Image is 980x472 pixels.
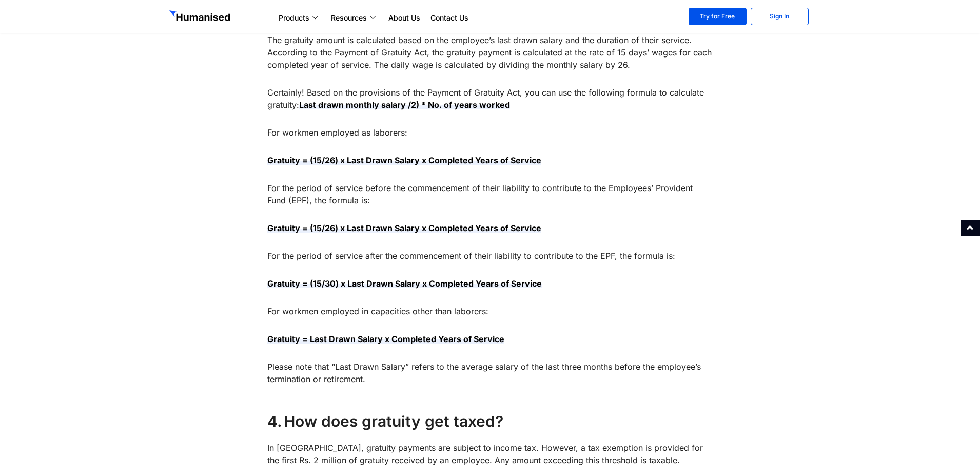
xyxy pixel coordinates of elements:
[383,12,425,24] a: About Us
[267,126,713,139] p: For workmen employed as laborers:
[267,34,713,71] p: The gratuity amount is calculated based on the employee’s last drawn salary and the duration of t...
[267,305,713,317] p: For workmen employed in capacities other than laborers:
[169,10,232,24] img: GetHumanised Logo
[267,86,713,111] p: Certainly! Based on the provisions of the Payment of Gratuity Act, you can use the following form...
[326,12,383,24] a: Resources
[273,12,326,24] a: Products
[267,334,504,344] strong: Gratuity = Last Drawn Salary x Completed Years of Service
[267,442,713,466] p: In [GEOGRAPHIC_DATA], gratuity payments are subject to income tax. However, a tax exemption is pr...
[267,411,713,431] h4: 4. How does gratuity get taxed?
[267,361,713,385] p: Please note that “Last Drawn Salary” refers to the average salary of the last three months before...
[267,278,542,289] strong: Gratuity = (15/30) x Last Drawn Salary x Completed Years of Service
[299,100,510,110] strong: Last drawn monthly salary /2) * No. of years worked
[425,12,474,24] a: Contact Us
[267,223,541,233] strong: Gratuity = (15/26) x Last Drawn Salary x Completed Years of Service
[267,250,713,262] p: For the period of service after the commencement of their liability to contribute to the EPF, the...
[267,182,713,206] p: For the period of service before the commencement of their liability to contribute to the Employe...
[751,8,809,25] a: Sign In
[689,8,747,25] a: Try for Free
[267,155,541,165] strong: Gratuity = (15/26) x Last Drawn Salary x Completed Years of Service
